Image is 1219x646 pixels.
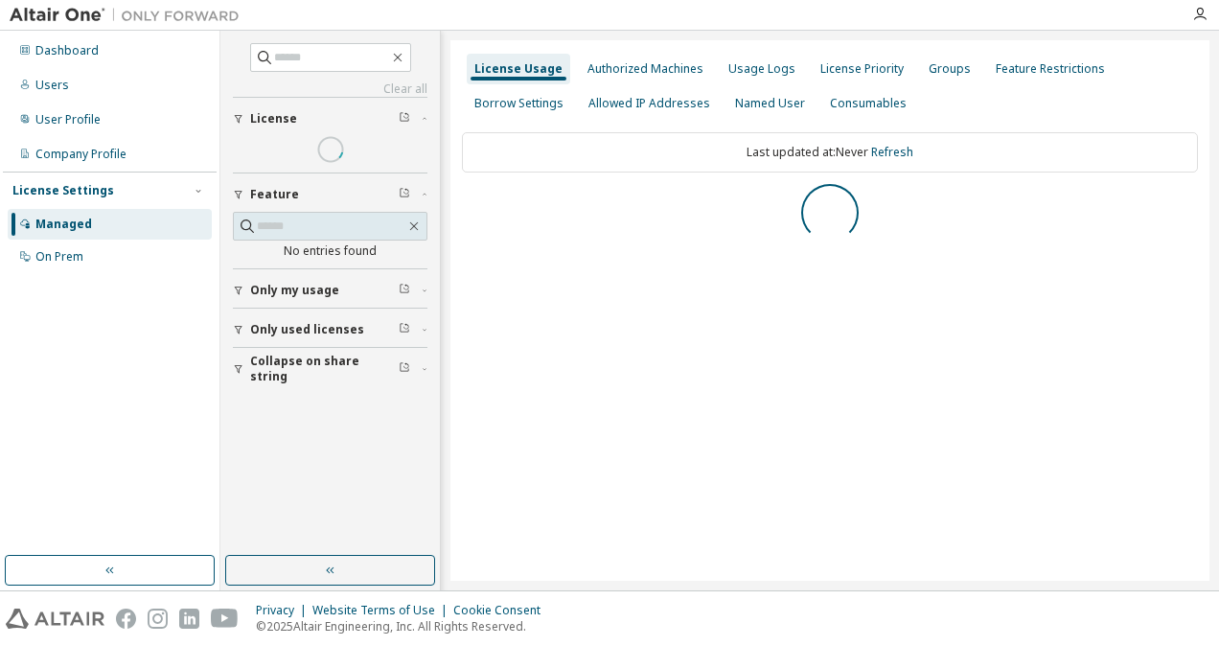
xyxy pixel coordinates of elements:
[735,96,805,111] div: Named User
[233,243,427,259] div: No entries found
[474,61,563,77] div: License Usage
[929,61,971,77] div: Groups
[35,78,69,93] div: Users
[588,96,710,111] div: Allowed IP Addresses
[453,603,552,618] div: Cookie Consent
[211,609,239,629] img: youtube.svg
[250,354,399,384] span: Collapse on share string
[996,61,1105,77] div: Feature Restrictions
[250,187,299,202] span: Feature
[250,322,364,337] span: Only used licenses
[35,217,92,232] div: Managed
[35,112,101,127] div: User Profile
[35,147,126,162] div: Company Profile
[179,609,199,629] img: linkedin.svg
[871,144,913,160] a: Refresh
[728,61,795,77] div: Usage Logs
[256,603,312,618] div: Privacy
[6,609,104,629] img: altair_logo.svg
[233,81,427,97] a: Clear all
[233,98,427,140] button: License
[399,283,410,298] span: Clear filter
[12,183,114,198] div: License Settings
[399,322,410,337] span: Clear filter
[399,361,410,377] span: Clear filter
[587,61,703,77] div: Authorized Machines
[233,269,427,311] button: Only my usage
[820,61,904,77] div: License Priority
[462,132,1198,173] div: Last updated at: Never
[233,173,427,216] button: Feature
[474,96,563,111] div: Borrow Settings
[256,618,552,634] p: © 2025 Altair Engineering, Inc. All Rights Reserved.
[250,283,339,298] span: Only my usage
[35,249,83,265] div: On Prem
[10,6,249,25] img: Altair One
[116,609,136,629] img: facebook.svg
[35,43,99,58] div: Dashboard
[148,609,168,629] img: instagram.svg
[250,111,297,127] span: License
[399,187,410,202] span: Clear filter
[233,309,427,351] button: Only used licenses
[312,603,453,618] div: Website Terms of Use
[830,96,907,111] div: Consumables
[233,348,427,390] button: Collapse on share string
[399,111,410,127] span: Clear filter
